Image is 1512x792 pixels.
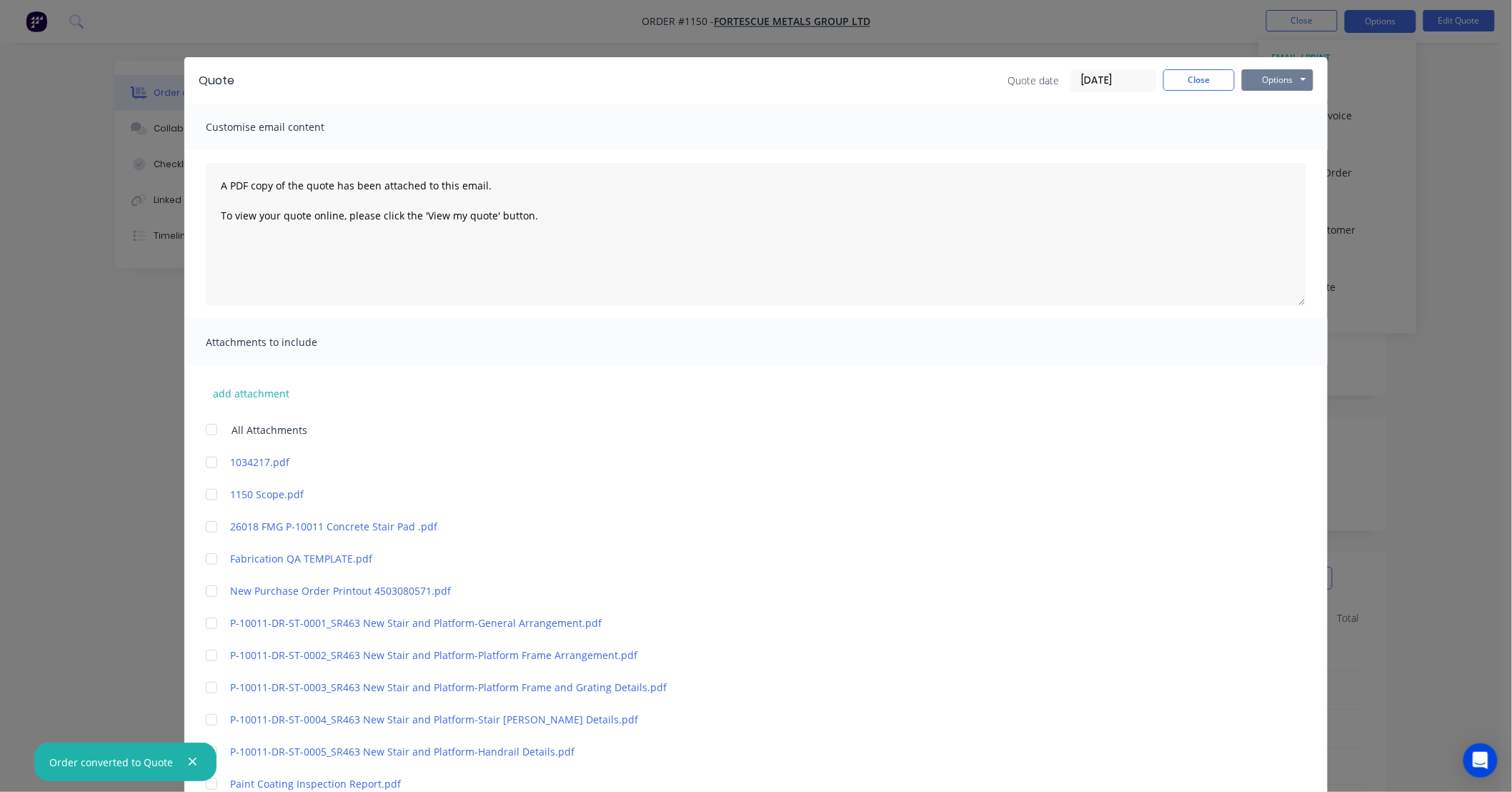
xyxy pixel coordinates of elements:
button: Options [1242,69,1313,91]
a: 1150 Scope.pdf [230,487,1240,502]
a: 26018 FMG P-10011 Concrete Stair Pad .pdf [230,519,1240,534]
a: P-10011-DR-ST-0004_SR463 New Stair and Platform-Stair [PERSON_NAME] Details.pdf [230,712,1240,727]
div: Quote [199,72,234,89]
button: add attachment [206,382,297,404]
span: Quote date [1008,73,1059,88]
a: New Purchase Order Printout 4503080571.pdf [230,583,1240,598]
a: P-10011-DR-ST-0005_SR463 New Stair and Platform-Handrail Details.pdf [230,744,1240,759]
span: All Attachments [232,422,307,437]
a: Paint Coating Inspection Report.pdf [230,776,1240,791]
a: 1034217.pdf [230,455,1240,470]
button: Close [1163,69,1235,91]
a: Fabrication QA TEMPLATE.pdf [230,551,1240,566]
a: P-10011-DR-ST-0002_SR463 New Stair and Platform-Platform Frame Arrangement.pdf [230,648,1240,663]
div: Open Intercom Messenger [1463,743,1498,778]
a: P-10011-DR-ST-0003_SR463 New Stair and Platform-Platform Frame and Grating Details.pdf [230,680,1240,695]
textarea: A PDF copy of the quote has been attached to this email. To view your quote online, please click ... [206,163,1306,306]
span: Customise email content [206,117,363,137]
div: Order converted to Quote [49,755,173,770]
a: P-10011-DR-ST-0001_SR463 New Stair and Platform-General Arrangement.pdf [230,615,1240,630]
span: Attachments to include [206,332,363,352]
